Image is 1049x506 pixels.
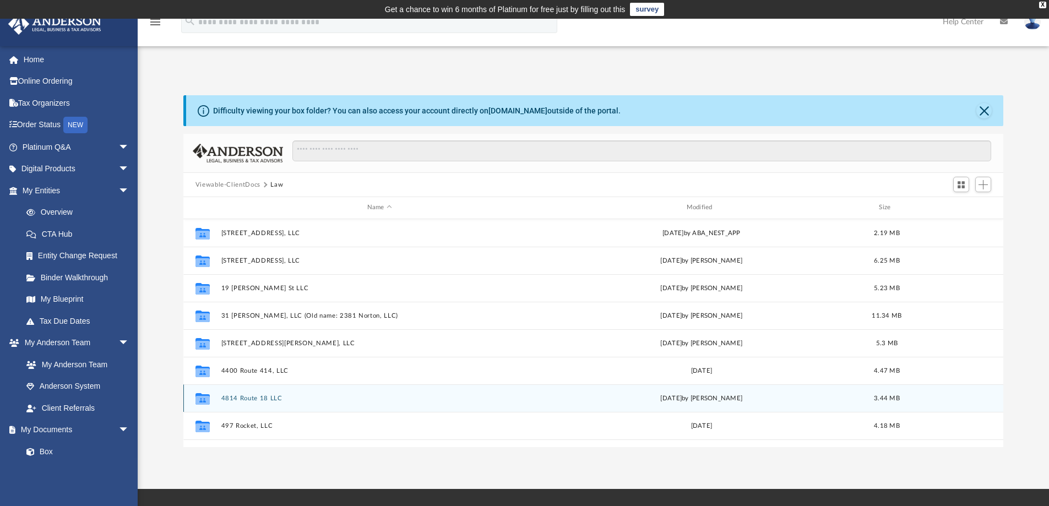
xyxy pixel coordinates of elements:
span: 4.18 MB [874,422,900,428]
button: Close [976,103,992,118]
img: User Pic [1024,14,1041,30]
button: 4400 Route 414, LLC [221,367,538,374]
a: My Blueprint [15,289,140,311]
a: [DOMAIN_NAME] [488,106,547,115]
div: by [PERSON_NAME] [543,255,860,265]
button: 31 [PERSON_NAME], LLC (Old name: 2381 Norton, LLC) [221,312,538,319]
div: [DATE] by ABA_NEST_APP [543,228,860,238]
div: Difficulty viewing your box folder? You can also access your account directly on outside of the p... [213,105,621,117]
a: Entity Change Request [15,245,146,267]
span: 5.23 MB [874,285,900,291]
a: Online Ordering [8,70,146,93]
div: Size [865,203,909,213]
img: Anderson Advisors Platinum Portal [5,13,105,35]
a: Home [8,48,146,70]
span: 2.19 MB [874,230,900,236]
span: arrow_drop_down [118,158,140,181]
span: arrow_drop_down [118,332,140,355]
span: 5.3 MB [876,340,898,346]
a: My Entitiesarrow_drop_down [8,179,146,202]
a: Client Referrals [15,397,140,419]
a: menu [149,21,162,29]
a: Tax Organizers [8,92,146,114]
div: [DATE] by [PERSON_NAME] [543,338,860,348]
div: NEW [63,117,88,133]
button: 497 Rocket, LLC [221,422,538,429]
div: [DATE] [543,421,860,431]
i: search [184,15,196,27]
a: Meeting Minutes [15,463,140,485]
div: [DATE] by [PERSON_NAME] [543,393,860,403]
a: survey [630,3,664,16]
a: My Documentsarrow_drop_down [8,419,140,441]
div: Get a chance to win 6 months of Platinum for free just by filling out this [385,3,626,16]
a: Platinum Q&Aarrow_drop_down [8,136,146,158]
button: [STREET_ADDRESS], LLC [221,257,538,264]
div: [DATE] [543,366,860,376]
div: Modified [542,203,860,213]
div: [DATE] by [PERSON_NAME] [543,311,860,320]
span: [DATE] [660,257,682,263]
span: 3.44 MB [874,395,900,401]
button: [STREET_ADDRESS], LLC [221,230,538,237]
span: 11.34 MB [872,312,901,318]
button: Law [270,180,283,190]
span: 4.47 MB [874,367,900,373]
div: grid [183,219,1004,447]
span: arrow_drop_down [118,419,140,442]
button: 4814 Route 18 LLC [221,395,538,402]
button: 19 [PERSON_NAME] St LLC [221,285,538,292]
a: Anderson System [15,376,140,398]
a: Digital Productsarrow_drop_down [8,158,146,180]
span: arrow_drop_down [118,179,140,202]
input: Search files and folders [292,140,991,161]
div: close [1039,2,1046,8]
div: Name [220,203,537,213]
a: Order StatusNEW [8,114,146,137]
div: id [188,203,216,213]
a: Overview [15,202,146,224]
button: Viewable-ClientDocs [195,180,260,190]
div: id [914,203,991,213]
span: arrow_drop_down [118,136,140,159]
a: Binder Walkthrough [15,266,146,289]
a: CTA Hub [15,223,146,245]
i: menu [149,15,162,29]
a: My Anderson Teamarrow_drop_down [8,332,140,354]
button: [STREET_ADDRESS][PERSON_NAME], LLC [221,340,538,347]
a: My Anderson Team [15,353,135,376]
button: Switch to Grid View [953,177,970,192]
div: [DATE] by [PERSON_NAME] [543,283,860,293]
button: Add [975,177,992,192]
span: 6.25 MB [874,257,900,263]
a: Box [15,440,135,463]
a: Tax Due Dates [15,310,146,332]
